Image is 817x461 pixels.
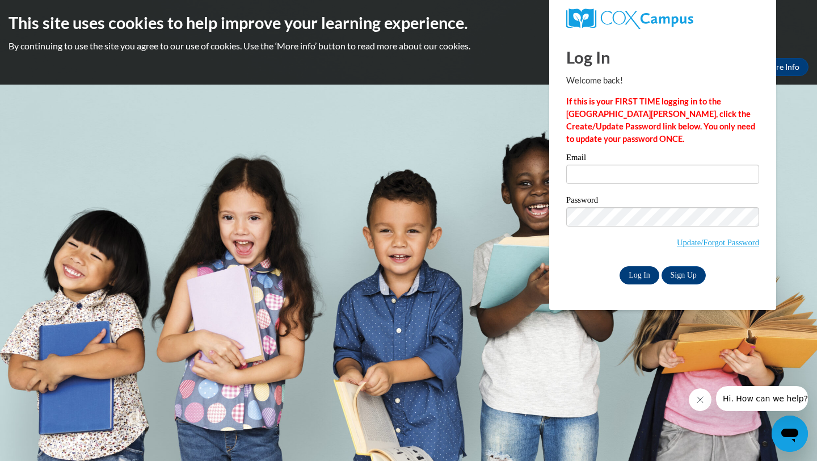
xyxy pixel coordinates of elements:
input: Log In [620,266,659,284]
h2: This site uses cookies to help improve your learning experience. [9,11,808,34]
p: Welcome back! [566,74,759,87]
iframe: Button to launch messaging window [772,416,808,452]
p: By continuing to use the site you agree to our use of cookies. Use the ‘More info’ button to read... [9,40,808,52]
a: Sign Up [662,266,706,284]
a: More Info [755,58,808,76]
iframe: Close message [689,388,711,411]
label: Email [566,153,759,165]
strong: If this is your FIRST TIME logging in to the [GEOGRAPHIC_DATA][PERSON_NAME], click the Create/Upd... [566,97,755,144]
a: COX Campus [566,9,759,29]
h1: Log In [566,45,759,69]
img: COX Campus [566,9,693,29]
iframe: Message from company [716,386,808,411]
a: Update/Forgot Password [677,238,759,247]
label: Password [566,196,759,207]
